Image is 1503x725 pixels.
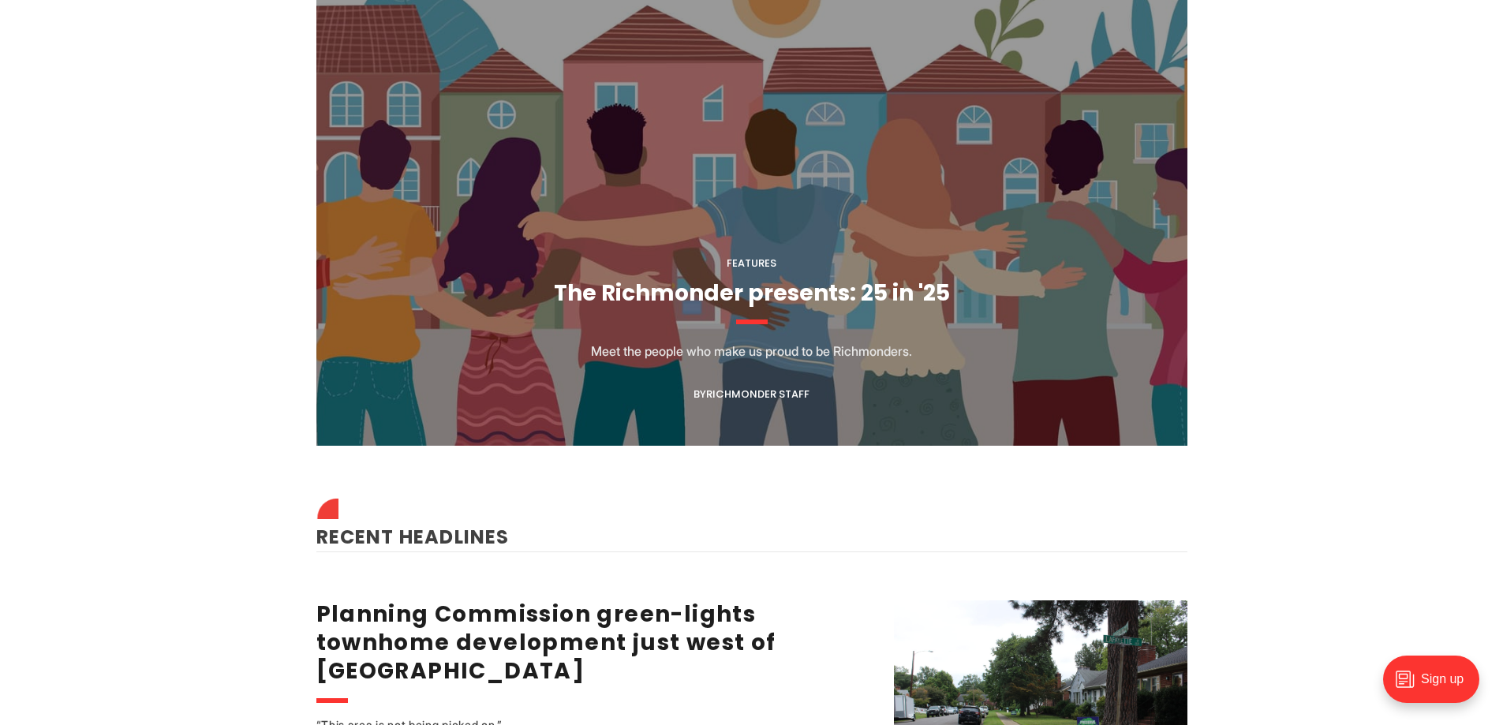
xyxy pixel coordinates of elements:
p: Meet the people who make us proud to be Richmonders. [591,342,912,361]
div: By [694,388,809,400]
a: Planning Commission green-lights townhome development just west of [GEOGRAPHIC_DATA] [316,599,776,686]
a: Richmonder Staff [706,387,809,402]
a: The Richmonder presents: 25 in '25 [554,278,950,308]
a: Features [727,256,776,271]
h2: Recent Headlines [316,503,1187,551]
iframe: portal-trigger [1370,648,1503,725]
